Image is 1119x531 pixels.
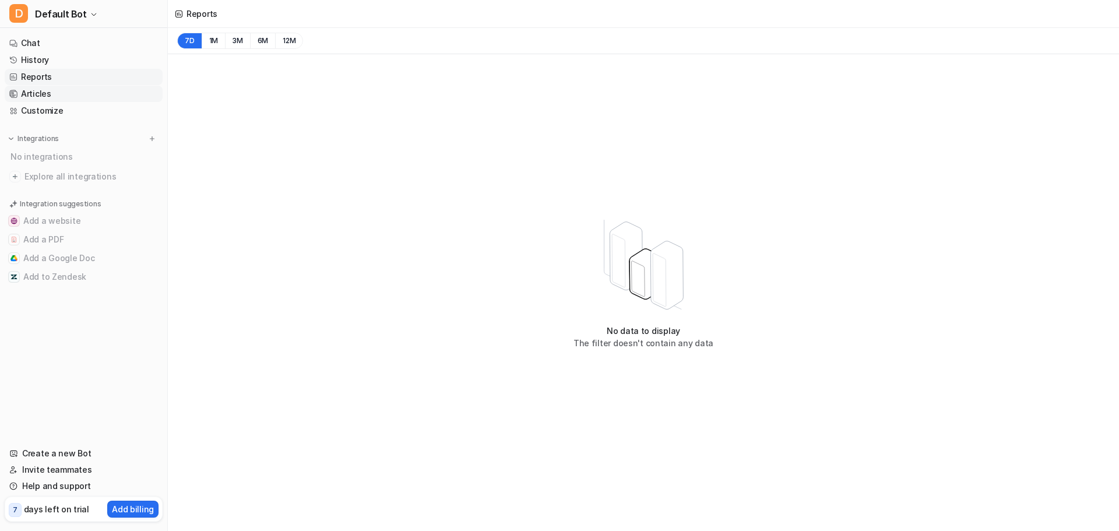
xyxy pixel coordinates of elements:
img: menu_add.svg [148,135,156,143]
a: Back to Top [17,15,63,25]
button: 6M [250,33,276,49]
a: Customize [5,103,163,119]
div: Reports [186,8,217,20]
img: Add to Zendesk [10,273,17,280]
button: Add billing [107,501,159,518]
p: The filter doesn't contain any data [573,337,713,349]
a: Help and support [5,478,163,494]
span: 16 px [14,81,33,91]
button: 1M [202,33,226,49]
button: Add a websiteAdd a website [5,212,163,230]
a: Explore all integrations [5,168,163,185]
label: Font Size [5,71,40,80]
button: Integrations [5,133,62,145]
img: Add a website [10,217,17,224]
a: Chat [5,35,163,51]
p: Add billing [112,503,154,515]
p: 7 [13,505,17,515]
div: No integrations [7,147,163,166]
div: Outline [5,5,170,15]
button: Add a PDFAdd a PDF [5,230,163,249]
img: explore all integrations [9,171,21,182]
p: No data to display [573,325,713,337]
a: Create a new Bot [5,445,163,462]
h3: Style [5,37,170,50]
button: 7D [177,33,202,49]
button: 12M [275,33,303,49]
span: Explore all integrations [24,167,158,186]
span: Default Bot [35,6,87,22]
a: Articles [5,86,163,102]
p: Integrations [17,134,59,143]
button: 3M [225,33,250,49]
a: Invite teammates [5,462,163,478]
p: Integration suggestions [20,199,101,209]
p: days left on trial [24,503,89,515]
a: History [5,52,163,68]
a: Reports [5,69,163,85]
img: Add a Google Doc [10,255,17,262]
img: Add a PDF [10,236,17,243]
span: D [9,4,28,23]
button: Add to ZendeskAdd to Zendesk [5,268,163,286]
img: expand menu [7,135,15,143]
button: Add a Google DocAdd a Google Doc [5,249,163,268]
